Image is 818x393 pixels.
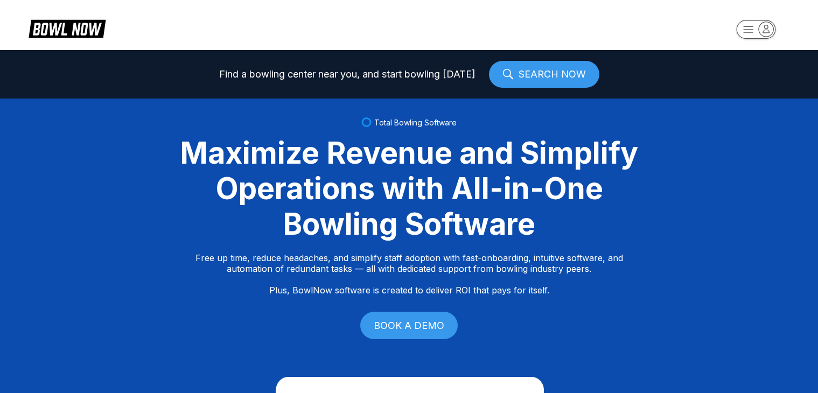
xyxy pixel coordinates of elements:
div: Maximize Revenue and Simplify Operations with All-in-One Bowling Software [167,135,652,242]
a: BOOK A DEMO [360,312,458,339]
span: Total Bowling Software [374,118,457,127]
a: SEARCH NOW [489,61,599,88]
p: Free up time, reduce headaches, and simplify staff adoption with fast-onboarding, intuitive softw... [195,252,623,296]
span: Find a bowling center near you, and start bowling [DATE] [219,69,476,80]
